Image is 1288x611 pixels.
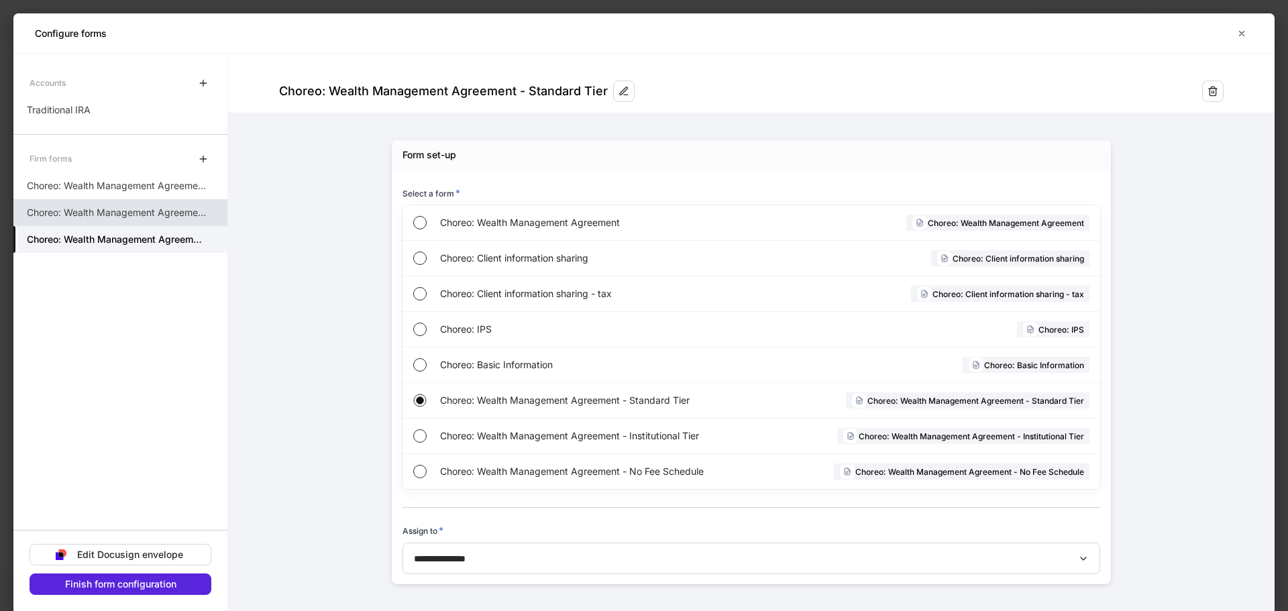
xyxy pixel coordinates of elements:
p: Choreo: Wealth Management Agreement - Standard Tier [27,206,206,219]
div: Edit Docusign envelope [77,550,183,559]
button: Finish form configuration [30,573,211,595]
span: Choreo: Basic Information [440,358,747,372]
a: Choreo: Wealth Management Agreement [13,172,227,199]
div: Accounts [30,71,66,95]
div: Choreo: Basic Information [963,357,1089,373]
div: Form set-up [402,148,456,162]
div: Firm forms [30,147,72,170]
span: Choreo: Client information sharing - tax [440,287,751,300]
span: Choreo: Wealth Management Agreement - Standard Tier [440,394,757,407]
div: Choreo: IPS [1017,321,1089,337]
h6: Select a form [402,186,460,200]
h5: Configure forms [35,27,107,40]
span: Choreo: Wealth Management Agreement - No Fee Schedule [440,465,758,478]
a: Choreo: Wealth Management Agreement - Standard Tier [13,199,227,226]
div: Choreo: Wealth Management Agreement - Standard Tier [846,392,1089,408]
a: Choreo: Wealth Management Agreement - Standard Tier [13,226,227,253]
div: Finish form configuration [65,579,176,589]
span: Choreo: Wealth Management Agreement [440,216,753,229]
span: Choreo: Wealth Management Agreement - Institutional Tier [440,429,757,443]
div: Choreo: Wealth Management Agreement - Institutional Tier [837,428,1089,444]
h6: Assign to [402,524,443,537]
span: Choreo: IPS [440,323,744,336]
span: Choreo: Client information sharing [440,252,749,265]
button: Edit Docusign envelope [30,544,211,565]
p: Choreo: Wealth Management Agreement [27,179,206,192]
div: Choreo: Wealth Management Agreement - Standard Tier [279,83,608,99]
a: Traditional IRA [13,97,227,123]
div: Choreo: Wealth Management Agreement - No Fee Schedule [834,463,1089,480]
div: Choreo: Client information sharing [931,250,1089,266]
div: Choreo: Client information sharing - tax [911,286,1089,302]
div: Choreo: Wealth Management Agreement [906,215,1089,231]
p: Traditional IRA [27,103,91,117]
h5: Choreo: Wealth Management Agreement - Standard Tier [27,233,206,246]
